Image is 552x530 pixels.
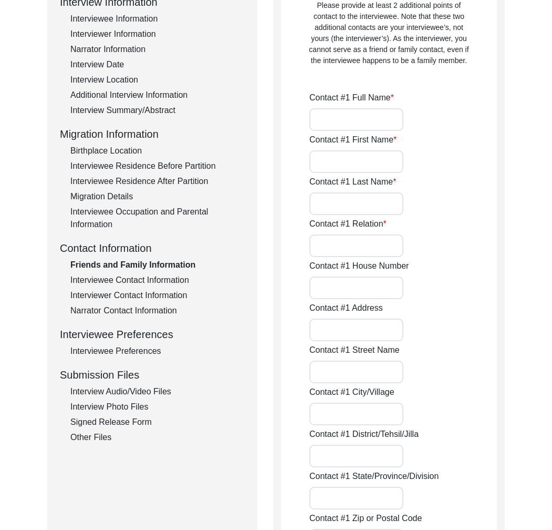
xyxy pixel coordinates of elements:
[70,274,245,287] div: Interviewee Contact Information
[70,385,245,398] div: Interview Audio/Video Files
[70,401,245,413] div: Interview Photo Files
[60,240,245,256] div: Contact Information
[309,512,422,525] label: Contact #1 Zip or Postal Code
[70,160,245,172] div: Interviewee Residence Before Partition
[70,304,245,317] div: Narrator Contact Information
[70,190,245,203] div: Migration Details
[309,134,397,146] label: Contact #1 First Name
[70,104,245,117] div: Interview Summary/Abstract
[70,431,245,444] div: Other Files
[70,145,245,157] div: Birthplace Location
[309,218,387,230] label: Contact #1 Relation
[70,345,245,358] div: Interviewee Preferences
[309,386,394,399] label: Contact #1 City/Village
[70,13,245,25] div: Interviewee Information
[60,126,245,142] div: Migration Information
[70,175,245,188] div: Interviewee Residence After Partition
[70,206,245,231] div: Interviewee Occupation and Parental Information
[309,176,396,188] label: Contact #1 Last Name
[70,259,245,271] div: Friends and Family Information
[309,302,383,314] label: Contact #1 Address
[70,289,245,302] div: Interviewer Contact Information
[309,91,394,104] label: Contact #1 Full Name
[70,74,245,86] div: Interview Location
[70,28,245,40] div: Interviewer Information
[309,344,400,356] label: Contact #1 Street Name
[309,260,409,272] label: Contact #1 House Number
[70,43,245,56] div: Narrator Information
[70,58,245,71] div: Interview Date
[70,416,245,429] div: Signed Release Form
[309,470,439,483] label: Contact #1 State/Province/Division
[70,89,245,101] div: Additional Interview Information
[309,428,419,441] label: Contact #1 District/Tehsil/Jilla
[60,367,245,383] div: Submission Files
[60,327,245,342] div: Interviewee Preferences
